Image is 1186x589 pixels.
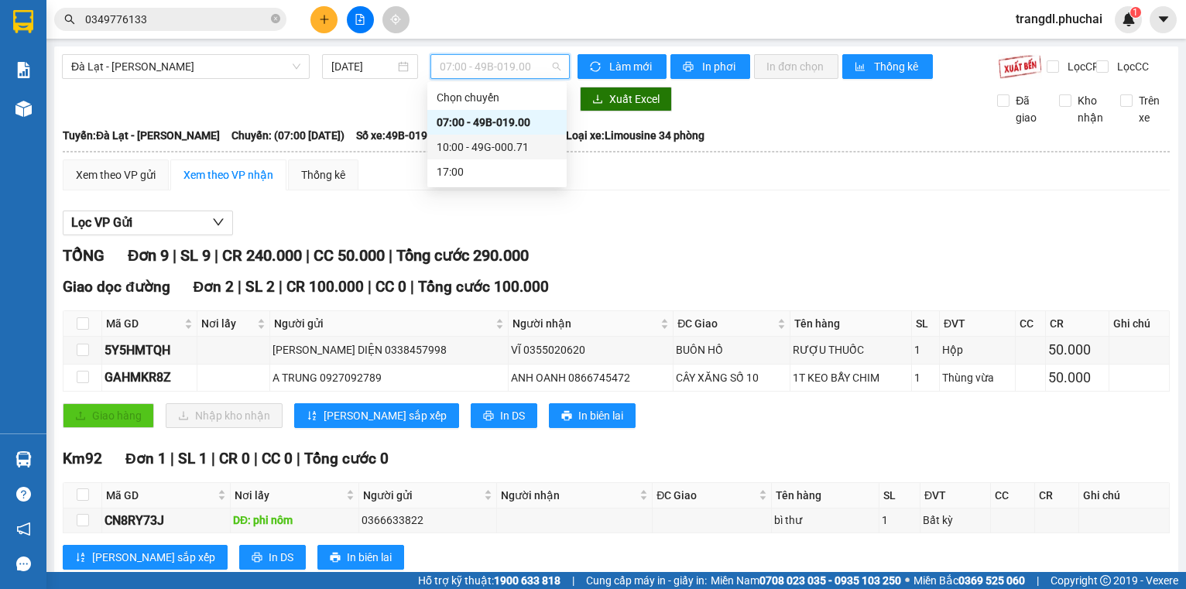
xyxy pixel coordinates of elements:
img: solution-icon [15,62,32,78]
span: bar-chart [855,61,868,74]
td: 5Y5HMTQH [102,337,197,364]
div: 1 [882,512,917,529]
th: Ghi chú [1109,311,1170,337]
li: In ngày: 08:56 12/08 [99,29,221,51]
span: SL 2 [245,278,275,296]
th: Tên hàng [772,483,879,509]
span: Tổng cước 290.000 [396,246,529,265]
span: sync [590,61,603,74]
span: sort-ascending [307,410,317,423]
span: close-circle [271,12,280,27]
strong: 1900 633 818 [494,574,560,587]
button: bar-chartThống kê [842,54,933,79]
img: logo-vxr [13,10,33,33]
span: Trên xe [1133,92,1171,126]
button: printerIn phơi [670,54,750,79]
span: | [572,572,574,589]
span: | [279,278,283,296]
button: aim [382,6,410,33]
th: CR [1046,311,1109,337]
th: CR [1035,483,1079,509]
div: 50.000 [1048,339,1106,361]
td: GAHMKR8Z [102,365,197,392]
span: caret-down [1157,12,1171,26]
strong: 0369 525 060 [958,574,1025,587]
div: 1 [914,341,937,358]
div: DĐ: phi nôm [233,512,356,529]
button: syncLàm mới [578,54,667,79]
input: 12/08/2025 [331,58,395,75]
span: aim [390,14,401,25]
span: Mã GD [106,315,181,332]
span: Lọc CC [1111,58,1151,75]
span: | [254,450,258,467]
span: | [296,450,300,467]
button: Lọc VP Gửi [63,211,233,235]
span: CR 240.000 [222,246,302,265]
span: CR 0 [219,450,250,467]
span: | [389,246,392,265]
div: CN8RY73J [105,511,228,530]
button: downloadNhập kho nhận [166,403,283,428]
div: Chọn chuyến [437,89,557,106]
span: notification [16,522,31,536]
span: In biên lai [347,549,392,566]
div: ANH OANH 0866745472 [511,369,670,386]
th: SL [879,483,920,509]
div: Bất kỳ [923,512,988,529]
button: sort-ascending[PERSON_NAME] sắp xếp [63,545,228,570]
span: CC 0 [262,450,293,467]
span: close-circle [271,14,280,23]
span: Lọc VP Gửi [71,213,132,232]
strong: 0708 023 035 - 0935 103 250 [759,574,901,587]
div: 1T KEO BẪY CHIM [793,369,910,386]
div: Hộp [942,341,1013,358]
span: Hỗ trợ kỹ thuật: [418,572,560,589]
sup: 1 [1130,7,1141,18]
th: CC [1016,311,1045,337]
div: RƯỢU THUỐC [793,341,910,358]
span: Người nhận [512,315,657,332]
button: In đơn chọn [754,54,838,79]
span: Số xe: 49B-019.00 [356,127,443,144]
span: Loại xe: Limousine 34 phòng [566,127,704,144]
span: Đơn 9 [128,246,169,265]
span: Xuất Excel [609,91,660,108]
div: BUÔN HỒ [676,341,787,358]
span: Thống kê [874,58,920,75]
span: Tổng cước 100.000 [418,278,549,296]
span: message [16,556,31,571]
span: SL 1 [178,450,207,467]
span: 1 [1133,7,1138,18]
button: printerIn DS [471,403,537,428]
button: printerIn biên lai [317,545,404,570]
div: Thùng vừa [942,369,1013,386]
span: sort-ascending [75,552,86,564]
span: Người gửi [363,487,481,504]
li: [PERSON_NAME] [99,8,221,29]
th: SL [912,311,940,337]
span: Đơn 1 [125,450,166,467]
div: [PERSON_NAME] DIỆN 0338457998 [273,341,506,358]
span: In phơi [702,58,738,75]
span: Miền Nam [711,572,901,589]
span: plus [319,14,330,25]
button: plus [310,6,338,33]
span: printer [330,552,341,564]
span: | [238,278,242,296]
span: CR 100.000 [286,278,364,296]
span: | [173,246,177,265]
div: Thống kê [301,166,345,183]
span: Đà Lạt - Gia Lai [71,55,300,78]
span: SL 9 [180,246,211,265]
div: A TRUNG 0927092789 [273,369,506,386]
span: Kho nhận [1071,92,1109,126]
th: Ghi chú [1079,483,1170,509]
div: 0366633822 [362,512,494,529]
span: download [592,94,603,106]
span: question-circle [16,487,31,502]
span: Chuyến: (07:00 [DATE]) [231,127,344,144]
b: Tuyến: Đà Lạt - [PERSON_NAME] [63,129,220,142]
span: [PERSON_NAME] sắp xếp [92,549,215,566]
span: printer [683,61,696,74]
